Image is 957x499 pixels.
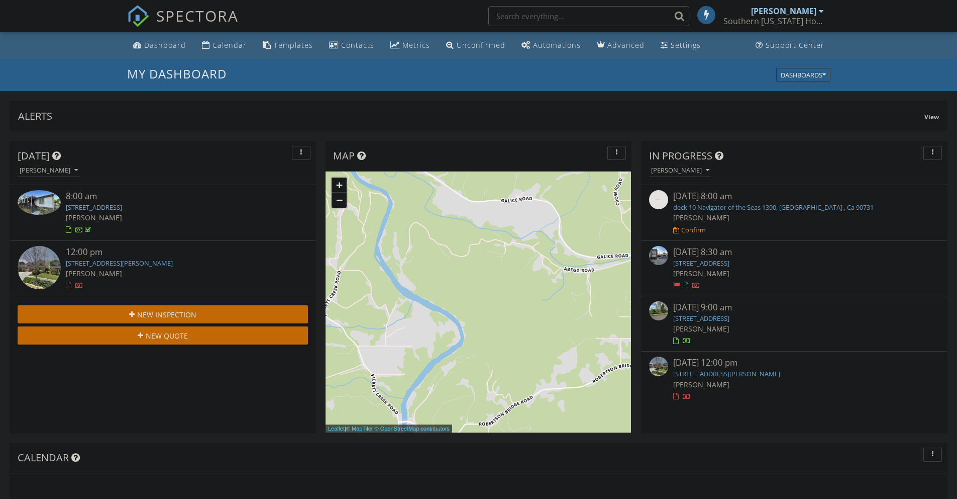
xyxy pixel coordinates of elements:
[333,149,355,162] span: Map
[649,246,939,291] a: [DATE] 8:30 am [STREET_ADDRESS] [PERSON_NAME]
[375,426,450,432] a: © OpenStreetMap contributors
[776,68,830,82] button: Dashboards
[18,164,80,178] button: [PERSON_NAME]
[346,426,373,432] a: © MapTiler
[673,246,915,259] div: [DATE] 8:30 am
[20,167,78,174] div: [PERSON_NAME]
[649,190,668,209] img: streetview
[66,190,284,203] div: 8:00 am
[259,36,317,55] a: Templates
[649,357,939,401] a: [DATE] 12:00 pm [STREET_ADDRESS][PERSON_NAME] [PERSON_NAME]
[766,40,824,50] div: Support Center
[332,178,347,193] a: Zoom in
[681,226,706,234] div: Confirm
[924,113,939,121] span: View
[671,40,701,50] div: Settings
[751,6,816,16] div: [PERSON_NAME]
[402,40,430,50] div: Metrics
[66,213,122,222] span: [PERSON_NAME]
[66,203,122,212] a: [STREET_ADDRESS]
[18,190,61,214] img: 9346956%2Fcover_photos%2F0jqXJHEd7ujtMHyGMWyJ%2Fsmall.jpg
[325,36,378,55] a: Contacts
[18,246,61,289] img: streetview
[673,314,729,323] a: [STREET_ADDRESS]
[651,167,709,174] div: [PERSON_NAME]
[673,380,729,389] span: [PERSON_NAME]
[673,324,729,334] span: [PERSON_NAME]
[673,259,729,268] a: [STREET_ADDRESS]
[649,164,711,178] button: [PERSON_NAME]
[673,213,729,222] span: [PERSON_NAME]
[18,246,308,292] a: 12:00 pm [STREET_ADDRESS][PERSON_NAME] [PERSON_NAME]
[673,269,729,278] span: [PERSON_NAME]
[18,305,308,323] button: New Inspection
[386,36,434,55] a: Metrics
[146,330,188,341] span: New Quote
[723,16,824,26] div: Southern Oregon Home Inspections
[144,40,186,50] div: Dashboard
[274,40,313,50] div: Templates
[137,309,196,320] span: New Inspection
[66,259,173,268] a: [STREET_ADDRESS][PERSON_NAME]
[649,357,668,376] img: streetview
[533,40,581,50] div: Automations
[649,301,668,320] img: streetview
[326,425,452,433] div: |
[673,357,915,369] div: [DATE] 12:00 pm
[127,65,227,82] span: My Dashboard
[673,203,874,212] a: deck 10 Navigator of the Seas 1390, [GEOGRAPHIC_DATA] , Ca 90731
[129,36,190,55] a: Dashboard
[649,301,939,346] a: [DATE] 9:00 am [STREET_ADDRESS] [PERSON_NAME]
[673,190,915,203] div: [DATE] 8:00 am
[752,36,828,55] a: Support Center
[673,301,915,314] div: [DATE] 9:00 am
[517,36,585,55] a: Automations (Basic)
[156,5,239,26] span: SPECTORA
[18,109,924,123] div: Alerts
[673,225,706,235] a: Confirm
[593,36,649,55] a: Advanced
[18,190,308,235] a: 8:00 am [STREET_ADDRESS] [PERSON_NAME]
[328,426,345,432] a: Leaflet
[332,193,347,208] a: Zoom out
[66,269,122,278] span: [PERSON_NAME]
[18,149,50,162] span: [DATE]
[457,40,505,50] div: Unconfirmed
[657,36,705,55] a: Settings
[649,190,939,235] a: [DATE] 8:00 am deck 10 Navigator of the Seas 1390, [GEOGRAPHIC_DATA] , Ca 90731 [PERSON_NAME] Con...
[488,6,689,26] input: Search everything...
[212,40,247,50] div: Calendar
[442,36,509,55] a: Unconfirmed
[781,71,826,78] div: Dashboards
[66,246,284,259] div: 12:00 pm
[341,40,374,50] div: Contacts
[607,40,645,50] div: Advanced
[127,14,239,35] a: SPECTORA
[673,369,780,378] a: [STREET_ADDRESS][PERSON_NAME]
[18,451,69,464] span: Calendar
[198,36,251,55] a: Calendar
[127,5,149,27] img: The Best Home Inspection Software - Spectora
[649,246,668,265] img: streetview
[18,326,308,345] button: New Quote
[649,149,712,162] span: In Progress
